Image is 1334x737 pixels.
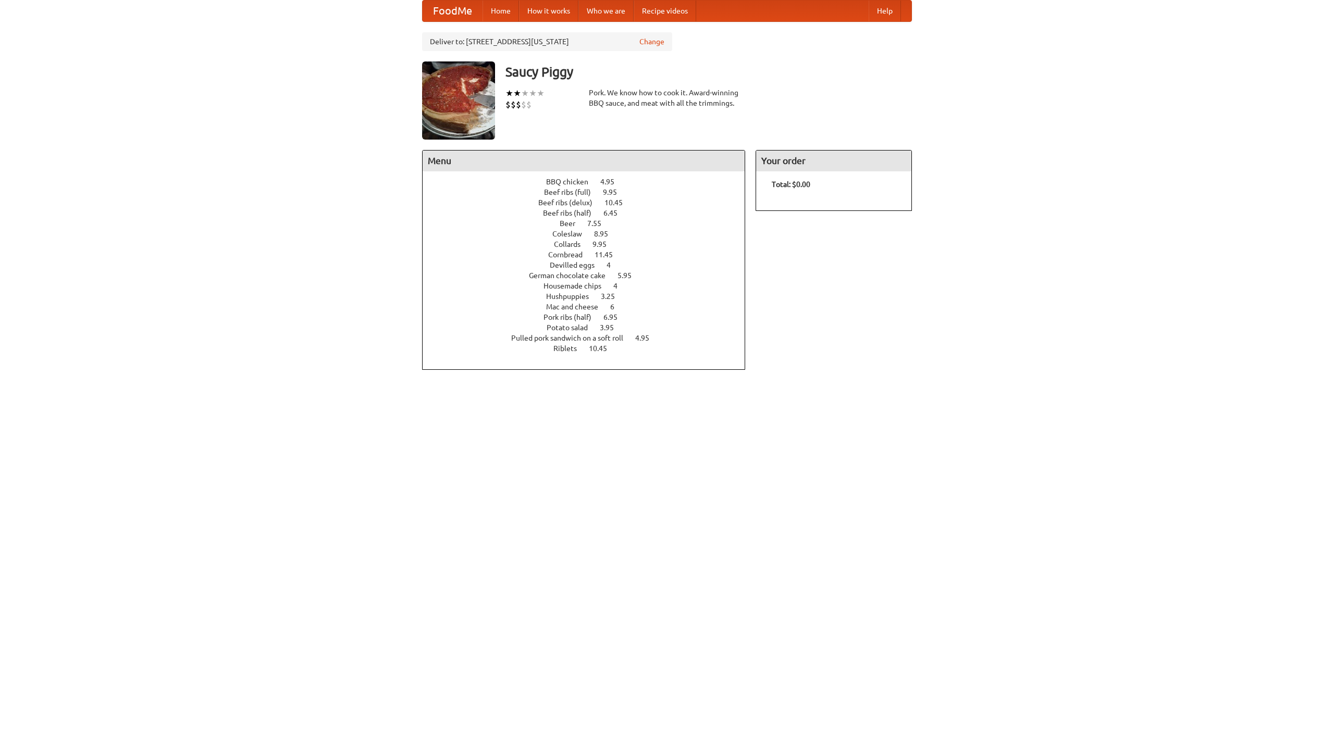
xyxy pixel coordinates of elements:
span: Pork ribs (half) [544,313,602,321]
span: BBQ chicken [546,178,599,186]
h4: Menu [423,151,745,171]
a: Beef ribs (full) 9.95 [544,188,636,196]
h4: Your order [756,151,911,171]
li: ★ [505,88,513,99]
span: Devilled eggs [550,261,605,269]
span: Beer [560,219,586,228]
span: Riblets [553,344,587,353]
span: Beef ribs (full) [544,188,601,196]
a: Collards 9.95 [554,240,626,248]
span: 3.95 [600,323,624,332]
span: 9.95 [603,188,627,196]
div: Pork. We know how to cook it. Award-winning BBQ sauce, and meat with all the trimmings. [589,88,745,108]
li: $ [511,99,516,110]
span: 4 [613,282,628,290]
span: Housemade chips [544,282,612,290]
a: Coleslaw 8.95 [552,230,627,238]
div: Deliver to: [STREET_ADDRESS][US_STATE] [422,32,672,51]
a: Beef ribs (delux) 10.45 [538,198,642,207]
span: 3.25 [601,292,625,301]
li: ★ [529,88,537,99]
a: Cornbread 11.45 [548,251,632,259]
span: 11.45 [595,251,623,259]
a: Help [869,1,901,21]
span: Hushpuppies [546,292,599,301]
span: 4.95 [600,178,625,186]
a: Mac and cheese 6 [546,303,634,311]
span: 9.95 [592,240,617,248]
span: Potato salad [547,323,598,332]
a: German chocolate cake 5.95 [529,271,651,280]
span: Collards [554,240,591,248]
b: Total: $0.00 [772,180,810,189]
span: Beef ribs (delux) [538,198,603,207]
span: Beef ribs (half) [543,209,602,217]
span: 4 [607,261,621,269]
li: $ [505,99,511,110]
a: Beer 7.55 [560,219,621,228]
a: Housemade chips 4 [544,282,637,290]
span: 6.95 [603,313,628,321]
li: $ [526,99,532,110]
li: ★ [537,88,545,99]
a: FoodMe [423,1,483,21]
a: BBQ chicken 4.95 [546,178,634,186]
a: Who we are [578,1,634,21]
a: Devilled eggs 4 [550,261,630,269]
a: Recipe videos [634,1,696,21]
span: Mac and cheese [546,303,609,311]
li: ★ [521,88,529,99]
span: 6.45 [603,209,628,217]
span: German chocolate cake [529,271,616,280]
span: 4.95 [635,334,660,342]
span: Cornbread [548,251,593,259]
span: 8.95 [594,230,619,238]
span: 6 [610,303,625,311]
span: Pulled pork sandwich on a soft roll [511,334,634,342]
img: angular.jpg [422,61,495,140]
span: Coleslaw [552,230,592,238]
a: Home [483,1,519,21]
a: Pork ribs (half) 6.95 [544,313,637,321]
a: How it works [519,1,578,21]
span: 10.45 [604,198,633,207]
a: Hushpuppies 3.25 [546,292,634,301]
a: Riblets 10.45 [553,344,626,353]
li: $ [516,99,521,110]
a: Pulled pork sandwich on a soft roll 4.95 [511,334,669,342]
a: Change [639,36,664,47]
span: 7.55 [587,219,612,228]
li: ★ [513,88,521,99]
h3: Saucy Piggy [505,61,912,82]
span: 5.95 [617,271,642,280]
span: 10.45 [589,344,617,353]
li: $ [521,99,526,110]
a: Potato salad 3.95 [547,323,633,332]
a: Beef ribs (half) 6.45 [543,209,637,217]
